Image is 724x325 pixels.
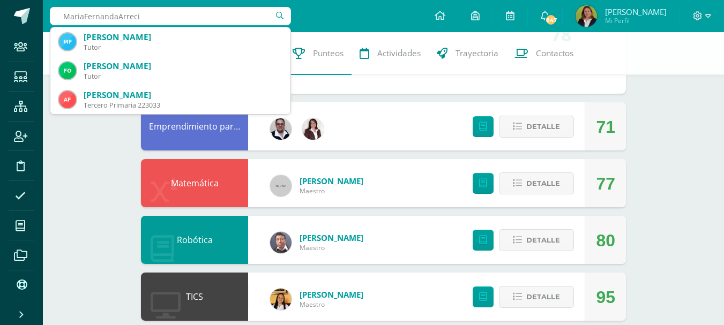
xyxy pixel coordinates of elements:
[84,72,282,81] div: Tutor
[313,48,344,59] span: Punteos
[84,89,282,101] div: [PERSON_NAME]
[536,48,573,59] span: Contactos
[526,117,560,137] span: Detalle
[300,176,363,186] a: [PERSON_NAME]
[59,62,76,79] img: 668e368a3d1080db70e94d960aec814b.png
[302,118,324,140] img: db868cb9cc9438b4167fa9a6e90e350f.png
[270,232,292,253] img: c7b6f2bc0b4920b4ad1b77fd0b6e0731.png
[596,103,615,151] div: 71
[605,16,667,25] span: Mi Perfil
[300,243,363,252] span: Maestro
[526,287,560,307] span: Detalle
[596,273,615,321] div: 95
[499,172,574,194] button: Detalle
[84,43,282,52] div: Tutor
[300,300,363,309] span: Maestro
[596,216,615,264] div: 80
[499,229,574,251] button: Detalle
[300,232,363,243] a: [PERSON_NAME]
[377,48,421,59] span: Actividades
[84,61,282,72] div: [PERSON_NAME]
[526,173,560,193] span: Detalle
[270,175,292,196] img: 60x60
[141,273,248,321] div: TICS
[270,289,292,310] img: 405e426cf699282c02b6e6c69ff5ea82.png
[576,5,597,27] img: a164061a65f1df25e60207af94843a26.png
[300,186,363,195] span: Maestro
[545,14,557,26] span: 847
[596,160,615,208] div: 77
[506,32,581,75] a: Contactos
[352,32,429,75] a: Actividades
[499,286,574,308] button: Detalle
[141,102,248,150] div: Emprendimiento para la Productividad
[59,33,76,50] img: 4da218e3fc291575e3d151f2e2f463bc.png
[605,6,667,17] span: [PERSON_NAME]
[456,48,498,59] span: Trayectoria
[84,32,282,43] div: [PERSON_NAME]
[285,32,352,75] a: Punteos
[50,7,291,25] input: Busca un usuario...
[141,159,248,207] div: Matemática
[429,32,506,75] a: Trayectoria
[499,116,574,138] button: Detalle
[300,289,363,300] a: [PERSON_NAME]
[84,101,282,110] div: Tercero Primaria 223033
[141,216,248,264] div: Robótica
[270,118,292,140] img: 2b9ad40edd54c2f1af5f41f24ea34807.png
[59,91,76,108] img: 59e25e67ac99a212cc0b97b543479b8f.png
[526,230,560,250] span: Detalle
